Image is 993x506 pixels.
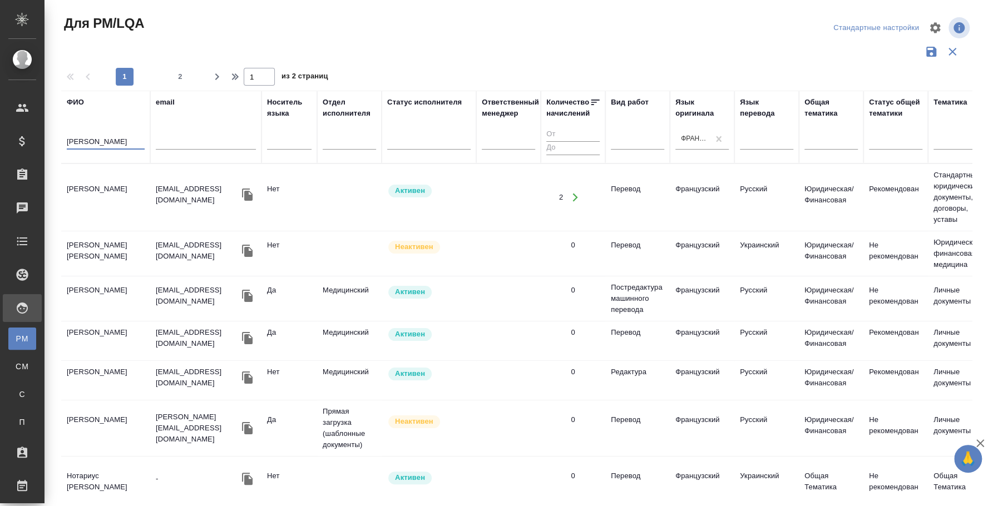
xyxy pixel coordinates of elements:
[799,234,863,273] td: Юридическая/Финансовая
[261,178,317,217] td: Нет
[734,409,799,448] td: Русский
[863,234,928,273] td: Не рекомендован
[171,68,189,86] button: 2
[734,279,799,318] td: Русский
[14,389,31,400] span: С
[571,366,575,378] div: 0
[734,178,799,217] td: Русский
[605,465,670,504] td: Перевод
[395,416,433,427] p: Неактивен
[605,361,670,400] td: Редактура
[317,321,382,360] td: Медицинский
[8,328,36,350] a: PM
[670,279,734,318] td: Французский
[171,71,189,82] span: 2
[387,366,471,381] div: Рядовой исполнитель: назначай с учетом рейтинга
[928,361,992,400] td: Личные документы
[571,327,575,338] div: 0
[61,14,144,32] span: Для PM/LQA
[675,97,729,119] div: Язык оригинала
[605,276,670,321] td: Постредактура машинного перевода
[14,333,31,344] span: PM
[670,361,734,400] td: Французский
[799,409,863,448] td: Юридическая/Финансовая
[156,473,158,484] p: -
[61,234,150,273] td: [PERSON_NAME] [PERSON_NAME]
[831,19,922,37] div: split button
[571,414,575,425] div: 0
[482,97,539,119] div: Ответственный менеджер
[261,361,317,400] td: Нет
[323,97,376,119] div: Отдел исполнителя
[928,164,992,231] td: Стандартные юридические документы, договоры, уставы
[317,361,382,400] td: Медицинский
[869,97,922,119] div: Статус общей тематики
[387,470,471,485] div: Рядовой исполнитель: назначай с учетом рейтинга
[863,409,928,448] td: Не рекомендован
[734,361,799,400] td: Русский
[928,321,992,360] td: Личные документы
[546,128,600,142] input: От
[8,355,36,378] a: CM
[239,186,256,203] button: Скопировать
[799,321,863,360] td: Юридическая/Финансовая
[546,141,600,155] input: До
[928,279,992,318] td: Личные документы
[387,327,471,342] div: Рядовой исполнитель: назначай с учетом рейтинга
[546,97,590,119] div: Количество начислений
[922,14,948,41] span: Настроить таблицу
[799,279,863,318] td: Юридическая/Финансовая
[281,70,328,86] span: из 2 страниц
[261,234,317,273] td: Нет
[61,279,150,318] td: [PERSON_NAME]
[670,234,734,273] td: Французский
[605,321,670,360] td: Перевод
[387,240,471,255] div: Наши пути разошлись: исполнитель с нами не работает
[261,409,317,448] td: Да
[804,97,858,119] div: Общая тематика
[239,287,256,304] button: Скопировать
[670,465,734,504] td: Французский
[239,330,256,346] button: Скопировать
[156,183,239,206] p: [EMAIL_ADDRESS][DOMAIN_NAME]
[863,178,928,217] td: Рекомендован
[954,445,982,473] button: 🙏
[863,361,928,400] td: Рекомендован
[261,279,317,318] td: Да
[740,97,793,119] div: Язык перевода
[571,285,575,296] div: 0
[61,361,150,400] td: [PERSON_NAME]
[863,321,928,360] td: Рекомендован
[261,321,317,360] td: Да
[14,361,31,372] span: CM
[61,465,150,504] td: Нотариус [PERSON_NAME]
[8,383,36,405] a: С
[395,241,433,252] p: Неактивен
[670,409,734,448] td: Французский
[387,97,462,108] div: Статус исполнителя
[948,17,972,38] span: Посмотреть информацию
[928,231,992,276] td: Юридическая/финансовая + медицина
[387,414,471,429] div: Наши пути разошлись: исполнитель с нами не работает
[61,409,150,448] td: [PERSON_NAME]
[317,400,382,456] td: Прямая загрузка (шаблонные документы)
[933,97,967,108] div: Тематика
[611,97,649,108] div: Вид работ
[8,411,36,433] a: П
[67,97,84,108] div: ФИО
[670,321,734,360] td: Французский
[267,97,312,119] div: Носитель языка
[942,41,963,62] button: Сбросить фильтры
[734,234,799,273] td: Украинский
[387,183,471,199] div: Рядовой исполнитель: назначай с учетом рейтинга
[571,470,575,482] div: 0
[959,447,977,470] span: 🙏
[605,409,670,448] td: Перевод
[61,321,150,360] td: [PERSON_NAME]
[239,242,256,259] button: Скопировать
[605,234,670,273] td: Перевод
[571,240,575,251] div: 0
[239,369,256,386] button: Скопировать
[734,465,799,504] td: Украинский
[564,186,586,209] button: Открыть работы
